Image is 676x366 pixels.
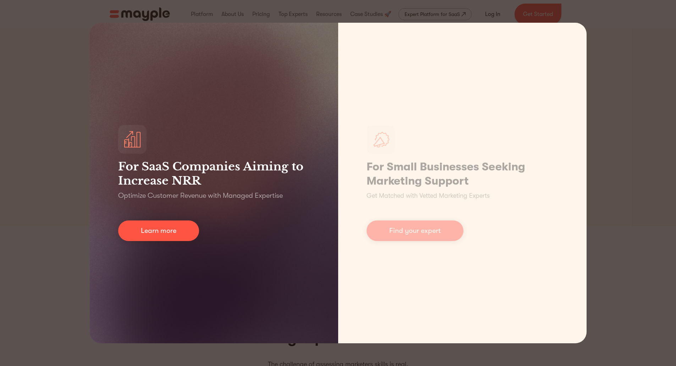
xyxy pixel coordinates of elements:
h1: For Small Businesses Seeking Marketing Support [367,160,558,188]
a: Learn more [118,220,199,241]
h3: For SaaS Companies Aiming to Increase NRR [118,159,310,188]
a: Find your expert [367,220,463,241]
p: Get Matched with Vetted Marketing Experts [367,191,490,201]
p: Optimize Customer Revenue with Managed Expertise [118,191,283,201]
